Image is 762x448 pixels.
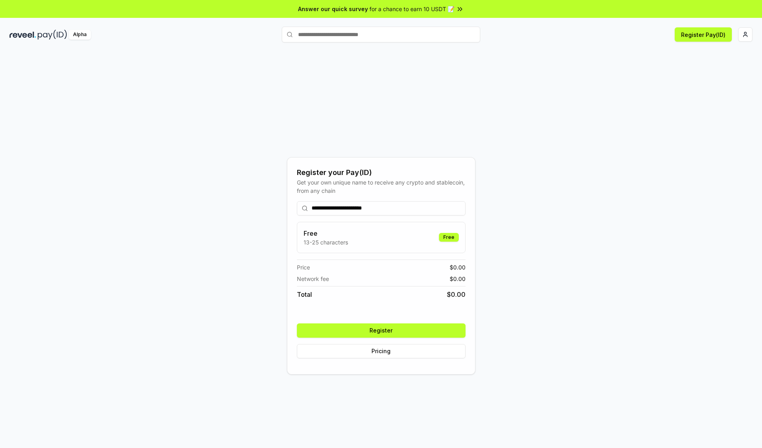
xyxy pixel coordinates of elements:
[297,290,312,299] span: Total
[304,229,348,238] h3: Free
[297,344,466,358] button: Pricing
[298,5,368,13] span: Answer our quick survey
[450,263,466,271] span: $ 0.00
[439,233,459,242] div: Free
[304,238,348,246] p: 13-25 characters
[10,30,36,40] img: reveel_dark
[38,30,67,40] img: pay_id
[297,167,466,178] div: Register your Pay(ID)
[297,263,310,271] span: Price
[450,275,466,283] span: $ 0.00
[675,27,732,42] button: Register Pay(ID)
[69,30,91,40] div: Alpha
[297,323,466,338] button: Register
[369,5,454,13] span: for a chance to earn 10 USDT 📝
[447,290,466,299] span: $ 0.00
[297,178,466,195] div: Get your own unique name to receive any crypto and stablecoin, from any chain
[297,275,329,283] span: Network fee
